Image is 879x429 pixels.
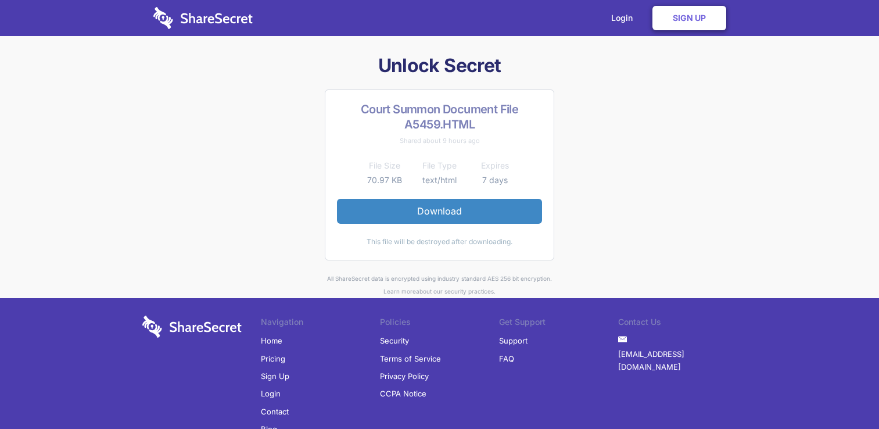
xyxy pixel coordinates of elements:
a: Support [499,332,528,349]
h1: Unlock Secret [138,53,742,78]
div: Shared about 9 hours ago [337,134,542,147]
a: Learn more [383,288,416,295]
a: Sign Up [261,367,289,385]
a: Security [380,332,409,349]
li: Navigation [261,316,380,332]
img: logo-wordmark-white-trans-d4663122ce5f474addd5e946df7df03e33cb6a1c49d2221995e7729f52c070b2.svg [142,316,242,338]
a: Terms of Service [380,350,441,367]
a: FAQ [499,350,514,367]
a: Privacy Policy [380,367,429,385]
a: Contact [261,403,289,420]
a: CCPA Notice [380,385,426,402]
td: 70.97 KB [357,173,412,187]
a: Home [261,332,282,349]
a: Pricing [261,350,285,367]
td: text/html [412,173,467,187]
li: Policies [380,316,499,332]
th: Expires [467,159,522,173]
th: File Size [357,159,412,173]
h2: Court Summon Document File A5459.HTML [337,102,542,132]
li: Contact Us [618,316,737,332]
a: Sign Up [652,6,726,30]
th: File Type [412,159,467,173]
li: Get Support [499,316,618,332]
a: Download [337,199,542,223]
div: This file will be destroyed after downloading. [337,235,542,248]
td: 7 days [467,173,522,187]
a: Login [261,385,281,402]
img: logo-wordmark-white-trans-d4663122ce5f474addd5e946df7df03e33cb6a1c49d2221995e7729f52c070b2.svg [153,7,253,29]
div: All ShareSecret data is encrypted using industry standard AES 256 bit encryption. about our secur... [138,272,742,298]
a: [EMAIL_ADDRESS][DOMAIN_NAME] [618,345,737,376]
